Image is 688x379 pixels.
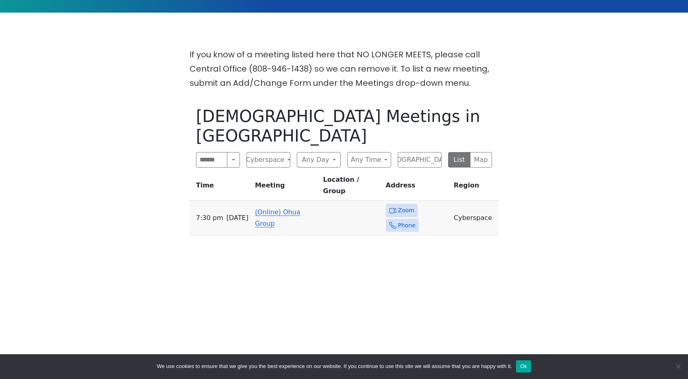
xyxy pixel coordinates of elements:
th: Time [189,174,252,200]
p: If you know of a meeting listed here that NO LONGER MEETS, please call Central Office (808-946-14... [189,48,499,90]
a: (Online) Ohua Group [255,208,300,227]
button: Any Time [347,152,391,168]
th: Address [383,174,451,200]
button: [DEMOGRAPHIC_DATA] [398,152,442,168]
button: Search [227,152,240,168]
span: Phone [398,220,416,231]
button: Ok [516,360,531,372]
button: List [448,152,470,168]
span: No [674,362,682,370]
th: Region [451,174,499,200]
button: Map [470,152,492,168]
th: Meeting [252,174,320,200]
span: 7:30 PM [196,212,223,224]
button: Cyberspace [246,152,290,168]
h1: [DEMOGRAPHIC_DATA] Meetings in [GEOGRAPHIC_DATA] [196,107,492,146]
span: We use cookies to ensure that we give you the best experience on our website. If you continue to ... [157,362,512,370]
input: Search [196,152,227,168]
button: Any Day [297,152,341,168]
span: [DATE] [226,212,248,224]
span: Zoom [398,205,414,216]
td: Cyberspace [451,200,499,235]
th: Location / Group [320,174,383,200]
